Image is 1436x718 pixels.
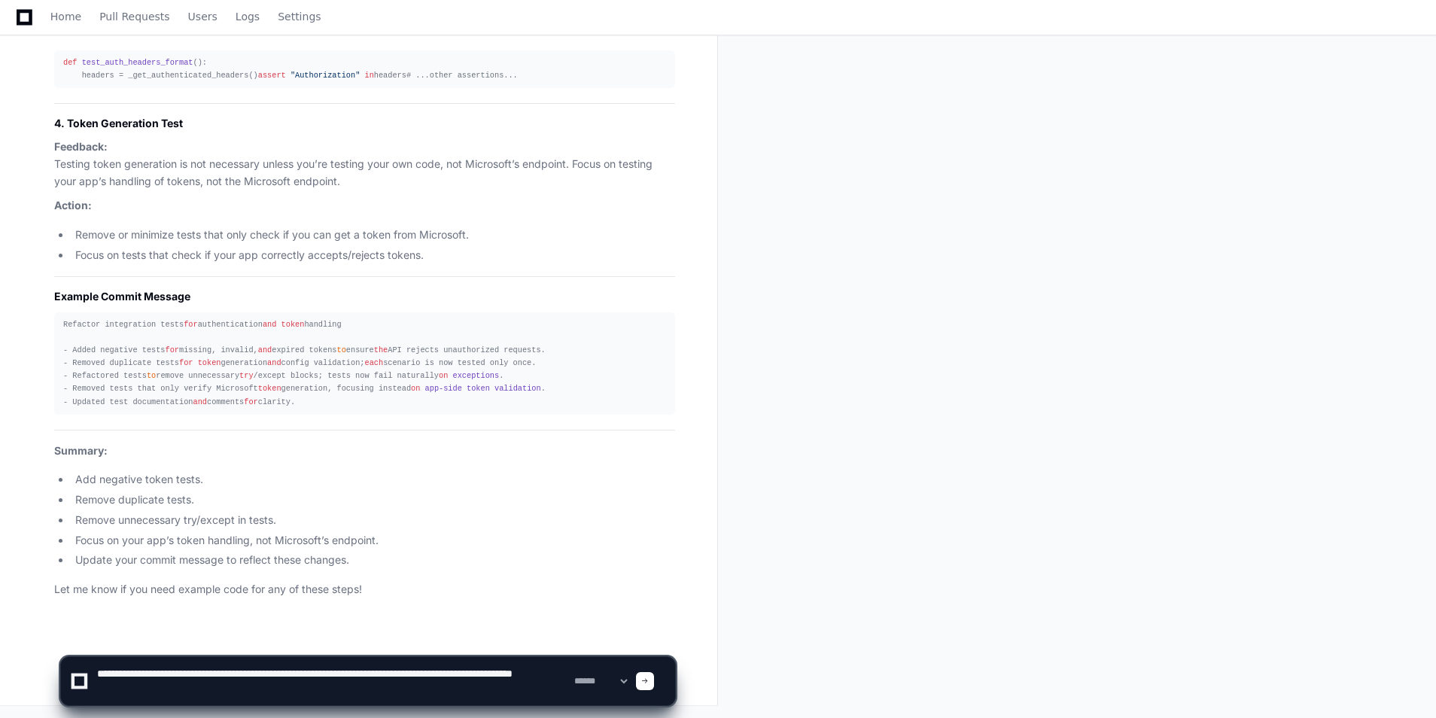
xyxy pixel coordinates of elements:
div: (): headers = _get_authenticated_headers() headers [63,56,666,82]
li: Add negative token tests. [71,471,675,488]
span: Users [188,12,218,21]
span: "Authorization" [291,71,360,80]
span: each [364,358,383,367]
p: Testing token generation is not necessary unless you’re testing your own code, not Microsoft’s en... [54,138,675,190]
span: Logs [236,12,260,21]
strong: Feedback: [54,140,108,153]
span: Home [50,12,81,21]
span: token [467,384,490,393]
li: Focus on your app’s token handling, not Microsoft’s endpoint. [71,532,675,549]
span: test_auth_headers_format [82,58,193,67]
span: def [63,58,77,67]
span: token [281,320,305,329]
span: Settings [278,12,321,21]
span: on [439,371,448,380]
span: app-side [425,384,462,393]
strong: Summary: [54,444,108,457]
span: # ...other assertions... [406,71,518,80]
p: Let me know if you need example code for any of these steps! [54,581,675,598]
li: Remove duplicate tests. [71,491,675,509]
span: for [179,358,193,367]
span: to [147,371,156,380]
span: exceptions [453,371,500,380]
span: assert [258,71,286,80]
h2: Example Commit Message [54,289,675,304]
span: validation [494,384,541,393]
span: try [239,371,253,380]
span: for [166,345,179,354]
span: for [184,320,197,329]
div: Refactor integration tests authentication handling - Added negative tests missing, invalid, expir... [63,318,666,409]
strong: Action: [54,199,92,211]
span: the [374,345,388,354]
span: and [267,358,281,367]
li: Focus on tests that check if your app correctly accepts/rejects tokens. [71,247,675,264]
span: and [263,320,276,329]
span: in [364,71,373,80]
span: and [258,345,272,354]
span: token [258,384,281,393]
span: for [244,397,257,406]
span: on [411,384,420,393]
h3: 4. Token Generation Test [54,116,675,131]
li: Remove unnecessary try/except in tests. [71,512,675,529]
span: Pull Requests [99,12,169,21]
li: Remove or minimize tests that only check if you can get a token from Microsoft. [71,227,675,244]
span: token [198,358,221,367]
li: Update your commit message to reflect these changes. [71,552,675,569]
span: to [336,345,345,354]
span: and [193,397,207,406]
